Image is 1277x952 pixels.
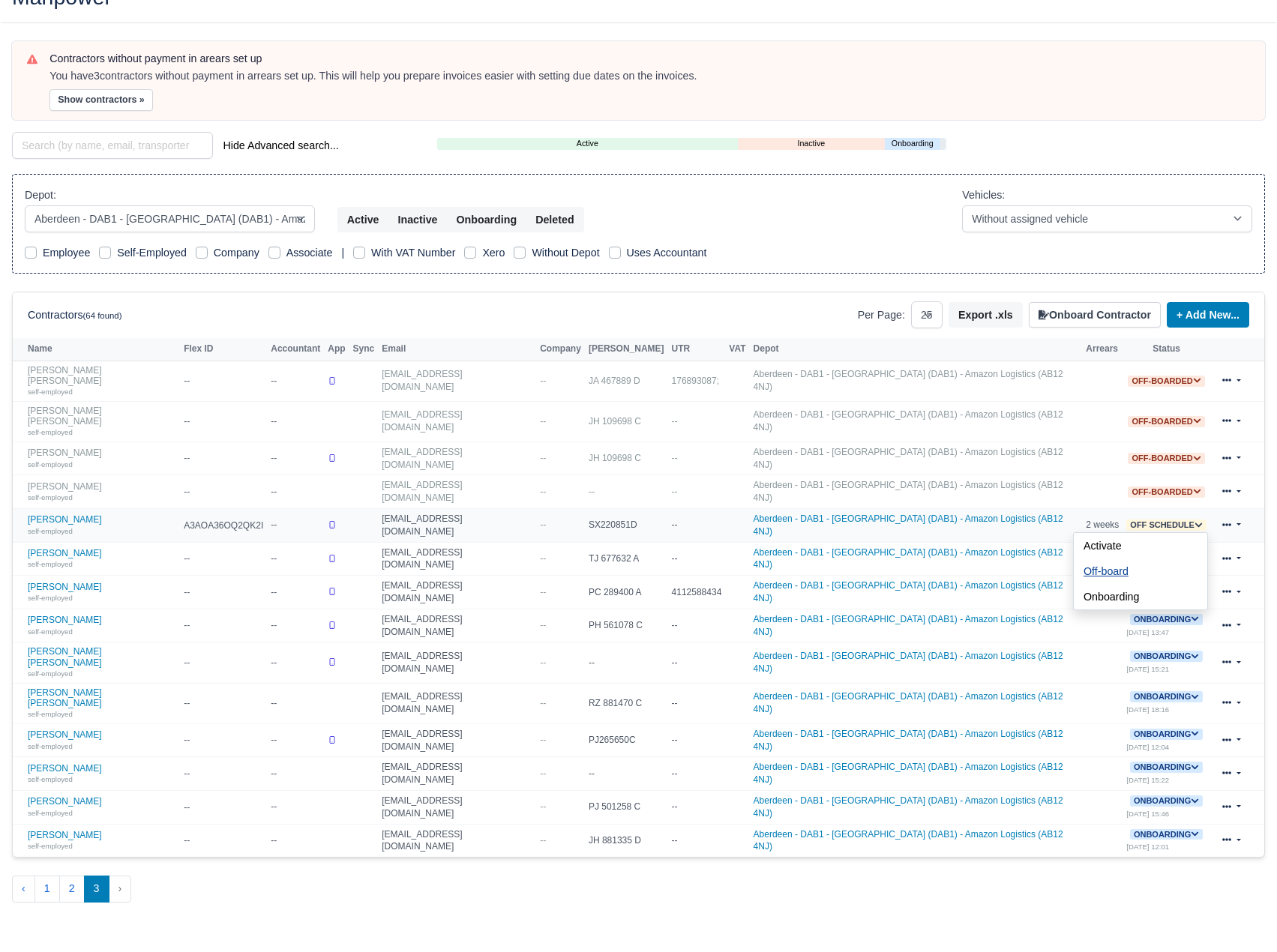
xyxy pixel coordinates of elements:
[378,723,536,757] td: [EMAIL_ADDRESS][DOMAIN_NAME]
[180,723,267,757] td: --
[1130,762,1203,772] a: Onboarding
[28,428,73,436] small: self-employed
[180,642,267,683] td: --
[754,762,1063,785] a: Aberdeen - DAB1 - [GEOGRAPHIC_DATA] (DAB1) - Amazon Logistics (AB12 4NJ)
[28,594,73,602] small: self-employed
[668,757,726,791] td: --
[371,244,455,262] label: With VAT Number
[1126,743,1169,751] small: [DATE] 12:04
[668,475,726,509] td: --
[286,244,333,262] label: Associate
[28,809,73,817] small: self-employed
[28,842,73,850] small: self-employed
[267,475,324,509] td: --
[540,801,546,812] span: --
[754,580,1063,603] a: Aberdeen - DAB1 - [GEOGRAPHIC_DATA] (DAB1) - Amazon Logistics (AB12 4NJ)
[668,509,726,543] td: --
[267,542,324,576] td: --
[28,527,73,535] small: self-employed
[585,338,668,361] th: [PERSON_NAME]
[267,401,324,442] td: --
[668,609,726,642] td: --
[1029,302,1161,328] button: Onboard Contractor
[1126,519,1207,530] a: Off schedule
[28,687,176,720] a: [PERSON_NAME] [PERSON_NAME] self-employed
[267,824,324,857] td: --
[349,338,379,361] th: Sync
[1126,776,1169,784] small: [DATE] 15:22
[180,824,267,857] td: --
[754,829,1063,852] a: Aberdeen - DAB1 - [GEOGRAPHIC_DATA] (DAB1) - Amazon Logistics (AB12 4NJ)
[1082,509,1123,543] td: 2 weeks
[754,480,1063,503] a: Aberdeen - DAB1 - [GEOGRAPHIC_DATA] (DAB1) - Amazon Logistics (AB12 4NJ)
[180,361,267,401] td: --
[378,609,536,642] td: [EMAIL_ADDRESS][DOMAIN_NAME]
[526,207,583,232] button: Deleted
[754,513,1063,537] a: Aberdeen - DAB1 - [GEOGRAPHIC_DATA] (DAB1) - Amazon Logistics (AB12 4NJ)
[540,376,546,386] span: --
[754,691,1063,714] a: Aberdeen - DAB1 - [GEOGRAPHIC_DATA] (DAB1) - Amazon Logistics (AB12 4NJ)
[378,824,536,857] td: [EMAIL_ADDRESS][DOMAIN_NAME]
[540,657,546,668] span: --
[267,642,324,683] td: --
[536,338,585,361] th: Company
[585,401,668,442] td: JH 109698 C
[83,311,122,320] small: (64 found)
[214,244,259,262] label: Company
[585,576,668,609] td: PC 289400 A
[1167,302,1249,328] a: + Add New...
[267,683,324,723] td: --
[28,548,176,570] a: [PERSON_NAME] self-employed
[540,486,546,497] span: --
[267,509,324,543] td: --
[34,876,60,903] button: 1
[267,723,324,757] td: --
[1130,651,1203,661] a: Onboarding
[28,646,176,678] a: [PERSON_NAME] [PERSON_NAME] self-employed
[627,244,707,262] label: Uses Accountant
[668,442,726,475] td: --
[858,307,905,324] label: Per Page:
[12,132,213,159] input: Search (by name, email, transporter id) ...
[585,642,668,683] td: --
[28,582,176,603] a: [PERSON_NAME] self-employed
[1126,628,1169,636] small: [DATE] 13:47
[180,338,267,361] th: Flex ID
[1128,416,1204,427] span: Off-boarded
[754,614,1063,637] a: Aberdeen - DAB1 - [GEOGRAPHIC_DATA] (DAB1) - Amazon Logistics (AB12 4NJ)
[28,460,73,469] small: self-employed
[49,52,1250,65] h6: Contractors without payment in arears set up
[28,615,176,636] a: [PERSON_NAME] self-employed
[1130,691,1203,702] a: Onboarding
[668,824,726,857] td: --
[267,338,324,361] th: Accountant
[43,244,90,262] label: Employee
[180,542,267,576] td: --
[25,187,56,204] label: Depot:
[378,509,536,543] td: [EMAIL_ADDRESS][DOMAIN_NAME]
[1082,338,1123,361] th: Arrears
[117,244,187,262] label: Self-Employed
[28,481,176,503] a: [PERSON_NAME] self-employed
[378,475,536,509] td: [EMAIL_ADDRESS][DOMAIN_NAME]
[1126,665,1169,673] small: [DATE] 15:21
[1130,614,1203,624] a: Onboarding
[28,830,176,852] a: [PERSON_NAME] self-employed
[1007,778,1277,952] div: Chat Widget
[28,560,73,568] small: self-employed
[1161,302,1249,328] div: + Add New...
[28,365,176,397] a: [PERSON_NAME] [PERSON_NAME] self-employed
[1128,486,1204,498] span: Off-boarded
[28,742,73,750] small: self-employed
[585,723,668,757] td: PJ265650C
[668,401,726,442] td: --
[337,207,389,232] button: Active
[754,651,1063,674] a: Aberdeen - DAB1 - [GEOGRAPHIC_DATA] (DAB1) - Amazon Logistics (AB12 4NJ)
[28,775,73,783] small: self-employed
[267,361,324,401] td: --
[532,244,599,262] label: Without Depot
[750,338,1083,361] th: Depot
